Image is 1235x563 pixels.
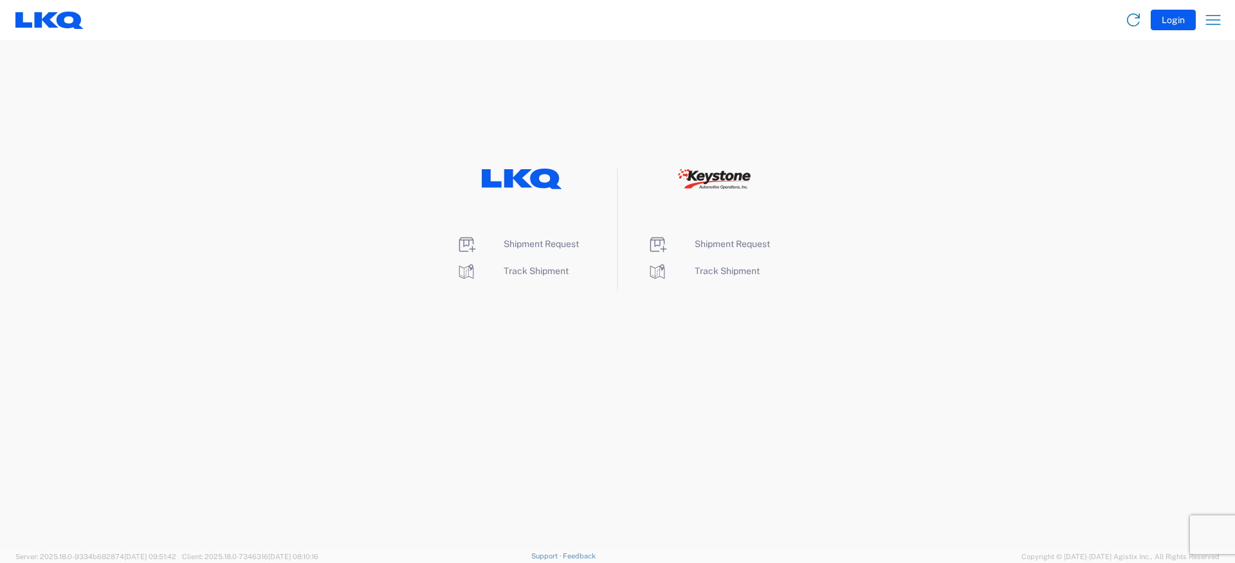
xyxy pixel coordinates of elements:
a: Feedback [563,552,596,560]
button: Login [1151,10,1196,30]
span: Track Shipment [504,266,569,276]
a: Shipment Request [647,239,770,249]
span: Client: 2025.18.0-7346316 [182,553,318,560]
span: Copyright © [DATE]-[DATE] Agistix Inc., All Rights Reserved [1021,551,1220,562]
span: [DATE] 09:51:42 [124,553,176,560]
span: Shipment Request [504,239,579,249]
a: Track Shipment [647,266,760,276]
span: Track Shipment [695,266,760,276]
a: Track Shipment [456,266,569,276]
span: Shipment Request [695,239,770,249]
span: Server: 2025.18.0-9334b682874 [15,553,176,560]
a: Shipment Request [456,239,579,249]
span: [DATE] 08:10:16 [268,553,318,560]
a: Support [531,552,563,560]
